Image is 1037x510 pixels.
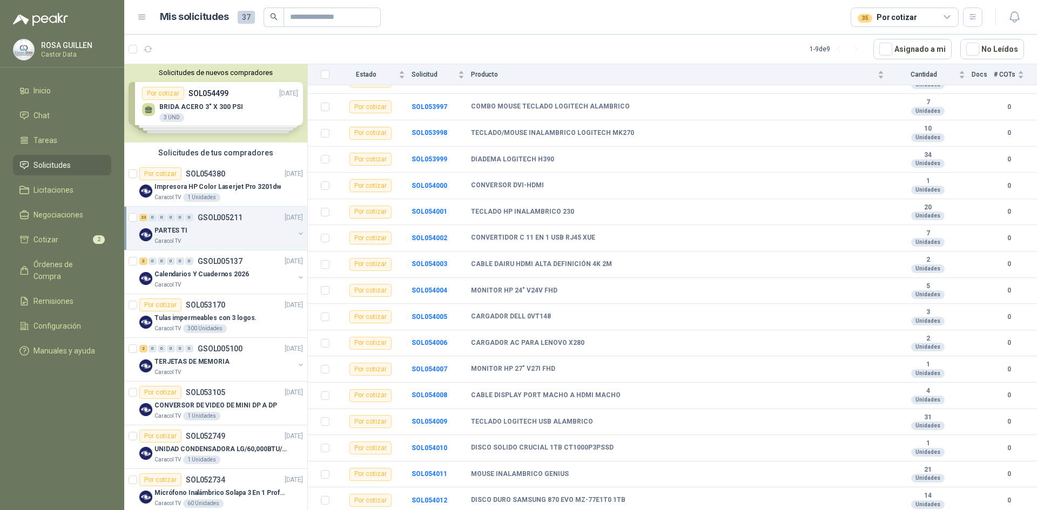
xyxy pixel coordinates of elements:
[124,142,307,163] div: Solicitudes de tus compradores
[891,71,957,78] span: Cantidad
[471,339,584,348] b: CARGADOR AC PARA LENOVO X280
[891,203,965,212] b: 20
[154,281,181,289] p: Caracol TV
[124,163,307,207] a: Por cotizarSOL054380[DATE] Company LogoImpresora HP Color Laserjet Pro 3201dwCaracol TV1 Unidades
[139,228,152,241] img: Company Logo
[471,129,634,138] b: TECLADO/MOUSE INALAMBRICO LOGITECH MK270
[471,496,625,505] b: DISCO DURO SAMSUNG 870 EVO MZ-77E1T0 1TB
[167,257,175,265] div: 0
[13,105,111,126] a: Chat
[13,316,111,336] a: Configuración
[154,499,181,508] p: Caracol TV
[471,365,555,373] b: MONITOR HP 27" V27I FHD
[412,71,456,78] span: Solicitud
[412,365,447,373] a: SOL054007
[994,312,1024,322] b: 0
[412,497,447,504] a: SOL054012
[412,182,447,189] a: SOL054000
[154,226,187,236] p: PARTES TI
[891,151,965,160] b: 34
[186,476,225,484] p: SOL052734
[891,413,965,422] b: 31
[891,125,965,133] b: 10
[994,417,1024,427] b: 0
[891,64,972,85] th: Cantidad
[911,317,945,325] div: Unidades
[285,169,303,179] p: [DATE]
[185,345,193,352] div: 0
[33,110,50,121] span: Chat
[412,260,447,268] a: SOL054003
[270,13,278,21] span: search
[154,193,181,202] p: Caracol TV
[412,418,447,425] a: SOL054009
[139,167,181,180] div: Por cotizar
[891,466,965,474] b: 21
[994,469,1024,479] b: 0
[33,209,83,221] span: Negociaciones
[14,39,34,60] img: Company Logo
[336,64,412,85] th: Estado
[891,98,965,107] b: 7
[167,214,175,221] div: 0
[412,339,447,346] a: SOL054006
[158,257,166,265] div: 0
[41,51,109,58] p: Castor Data
[911,264,945,273] div: Unidades
[139,491,152,504] img: Company Logo
[176,257,184,265] div: 0
[186,432,225,440] p: SOL052749
[412,470,447,478] a: SOL054011
[349,363,392,376] div: Por cotizar
[471,234,595,242] b: CONVERTIDOR C 11 EN 1 USB RJ45 XUE
[33,259,101,282] span: Órdenes de Compra
[349,389,392,402] div: Por cotizar
[994,259,1024,269] b: 0
[149,257,157,265] div: 0
[891,229,965,238] b: 7
[13,341,111,361] a: Manuales y ayuda
[139,255,305,289] a: 3 0 0 0 0 0 GSOL005137[DATE] Company LogoCalendarios Y Cuadernos 2026Caracol TV
[891,282,965,291] b: 5
[994,233,1024,243] b: 0
[994,390,1024,400] b: 0
[183,455,220,464] div: 1 Unidades
[349,206,392,219] div: Por cotizar
[412,208,447,215] b: SOL054001
[891,308,965,317] b: 3
[124,425,307,469] a: Por cotizarSOL052749[DATE] Company LogoUNIDAD CONDENSADORA LG/60,000BTU/220V/R410A: ICaracol TV1 ...
[13,180,111,200] a: Licitaciones
[911,238,945,247] div: Unidades
[911,290,945,299] div: Unidades
[186,389,225,396] p: SOL053105
[139,316,152,329] img: Company Logo
[412,391,447,399] a: SOL054008
[891,439,965,448] b: 1
[891,361,965,369] b: 1
[412,444,447,452] a: SOL054010
[349,232,392,244] div: Por cotizar
[183,193,220,202] div: 1 Unidades
[285,344,303,354] p: [DATE]
[154,455,181,464] p: Caracol TV
[13,13,68,26] img: Logo peakr
[129,69,303,77] button: Solicitudes de nuevos compradores
[349,153,392,166] div: Por cotizar
[158,345,166,352] div: 0
[994,207,1024,217] b: 0
[154,488,289,498] p: Micrófono Inalámbrico Solapa 3 En 1 Profesional F11-2 X2
[412,287,447,294] a: SOL054004
[471,208,574,216] b: TECLADO HP INALAMBRICO 230
[285,213,303,223] p: [DATE]
[149,214,157,221] div: 0
[471,71,876,78] span: Producto
[33,295,73,307] span: Remisiones
[471,64,891,85] th: Producto
[349,179,392,192] div: Por cotizar
[911,159,945,168] div: Unidades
